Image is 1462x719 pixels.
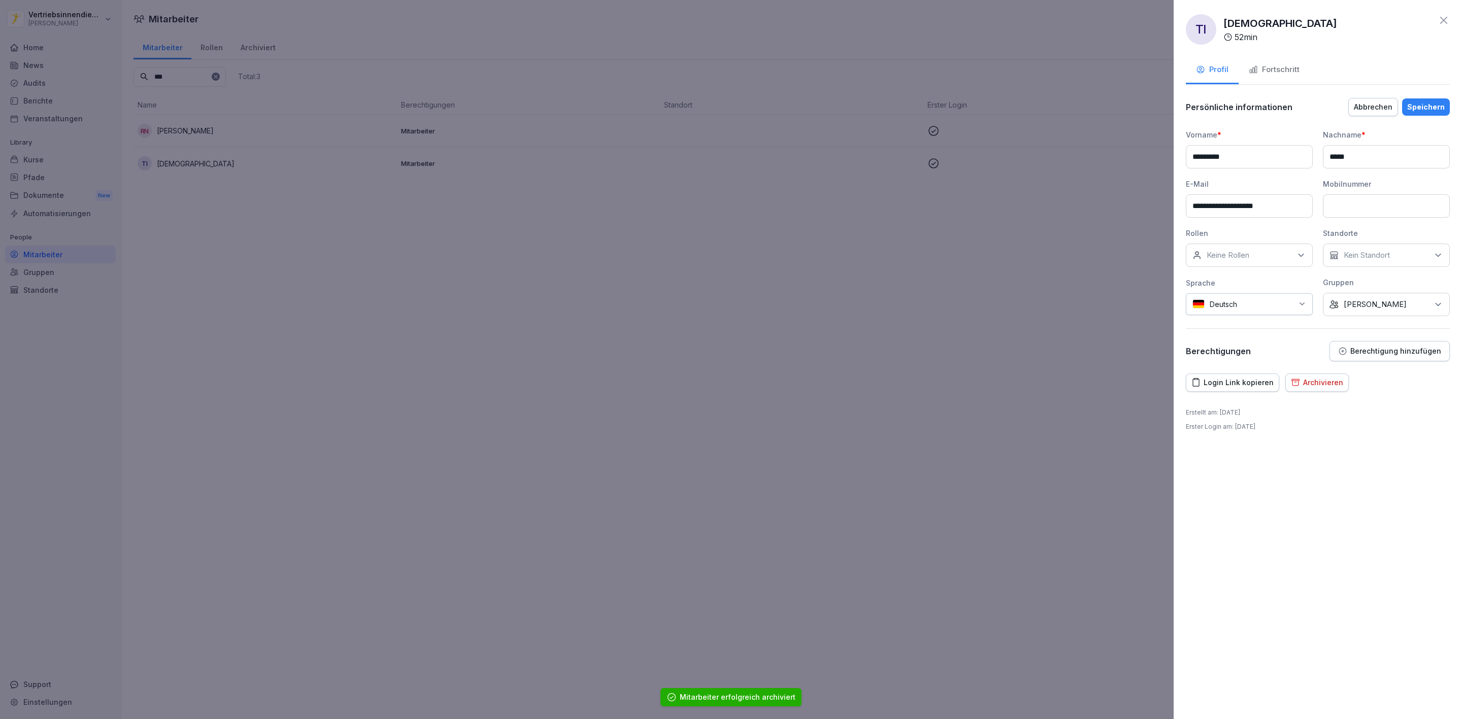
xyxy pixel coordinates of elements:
div: Abbrechen [1354,101,1392,113]
p: [DEMOGRAPHIC_DATA] [1223,16,1337,31]
div: Nachname [1323,129,1450,140]
div: Profil [1196,64,1228,76]
button: Login Link kopieren [1186,373,1279,392]
button: Speichern [1402,98,1450,116]
button: Archivieren [1285,373,1349,392]
div: Archivieren [1291,377,1343,388]
div: Login Link kopieren [1191,377,1274,388]
div: Vorname [1186,129,1313,140]
div: TI [1186,14,1216,45]
img: de.svg [1192,299,1205,309]
p: Kein Standort [1344,250,1390,260]
p: Erster Login am : [DATE] [1186,422,1255,431]
div: Standorte [1323,228,1450,238]
div: Sprache [1186,278,1313,288]
div: Gruppen [1323,277,1450,288]
p: Erstellt am : [DATE] [1186,408,1240,417]
p: Berechtigungen [1186,346,1251,356]
button: Profil [1186,57,1239,84]
div: Rollen [1186,228,1313,238]
div: E-Mail [1186,179,1313,189]
p: 52 min [1235,31,1257,43]
button: Fortschritt [1239,57,1310,84]
button: Abbrechen [1348,98,1398,116]
p: Berechtigung hinzufügen [1350,347,1441,355]
p: [PERSON_NAME] [1344,299,1407,310]
p: Persönliche informationen [1186,102,1292,112]
button: Berechtigung hinzufügen [1330,341,1450,361]
div: Fortschritt [1249,64,1300,76]
p: Keine Rollen [1207,250,1249,260]
div: Speichern [1407,101,1445,113]
div: Deutsch [1186,293,1313,315]
div: Mobilnummer [1323,179,1450,189]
